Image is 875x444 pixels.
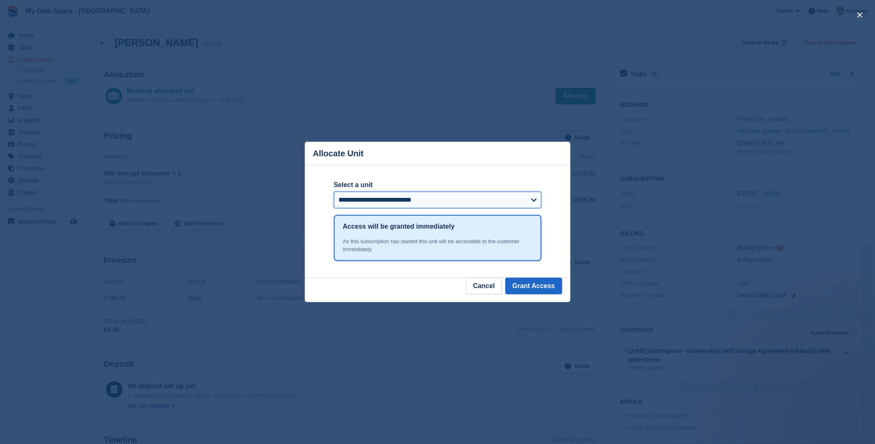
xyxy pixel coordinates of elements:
label: Select a unit [334,180,542,190]
p: Allocate Unit [313,149,364,158]
div: As this subscription has started this unit will be accessible to the customer immediately. [343,237,532,254]
button: Grant Access [505,278,562,294]
button: close [853,8,867,22]
h1: Access will be granted immediately [343,222,455,232]
button: Cancel [466,278,502,294]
